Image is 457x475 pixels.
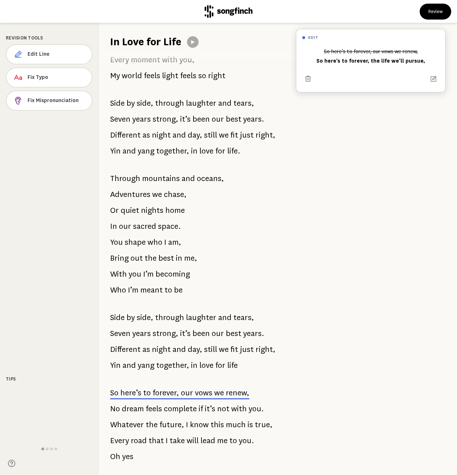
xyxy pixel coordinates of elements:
[145,251,157,265] span: the
[230,128,238,142] span: fit
[122,449,133,464] span: yes
[159,417,184,432] span: future,
[211,417,224,432] span: this
[110,417,144,432] span: Whatever
[110,112,130,126] span: Seven
[158,219,181,234] span: space.
[204,128,217,142] span: still
[146,402,162,416] span: feels
[132,326,151,341] span: years
[195,387,212,398] span: vows
[140,283,163,297] span: meant
[110,326,130,341] span: Seven
[142,128,150,142] span: as
[181,387,193,398] span: our
[122,68,142,83] span: world
[132,112,151,126] span: years
[6,35,92,41] div: Revision Tools
[173,128,186,142] span: and
[186,96,216,110] span: laughter
[226,417,246,432] span: much
[144,68,160,83] span: feels
[243,112,264,126] span: years.
[226,112,241,126] span: best
[230,342,238,357] span: fit
[188,128,202,142] span: day,
[153,112,178,126] span: strong,
[308,35,318,40] h6: edit
[164,235,166,249] span: I
[162,52,178,67] span: with
[165,283,172,297] span: to
[197,171,224,186] span: oceans,
[186,310,216,325] span: laughter
[110,251,129,265] span: Bring
[122,144,136,158] span: and
[420,4,451,20] button: Review
[110,267,127,281] span: With
[110,144,121,158] span: Yin
[110,358,121,373] span: Yin
[158,251,174,265] span: best
[146,417,158,432] span: the
[186,417,188,432] span: I
[180,112,191,126] span: it’s
[119,219,131,234] span: our
[6,67,92,88] button: Fix Typo
[110,342,141,357] span: Different
[162,68,178,83] span: light
[214,387,224,398] span: we
[192,326,210,341] span: been
[255,417,273,432] span: true,
[218,310,232,325] span: and
[184,251,197,265] span: me,
[28,74,86,81] span: Fix Typo
[174,283,183,297] span: be
[190,417,209,432] span: know
[165,203,185,218] span: home
[180,326,191,341] span: it’s
[170,433,185,448] span: take
[137,96,153,110] span: side,
[138,144,154,158] span: yang
[130,251,143,265] span: out
[110,171,140,186] span: Through
[187,433,199,448] span: will
[126,310,135,325] span: by
[110,402,120,416] span: No
[240,342,254,357] span: just
[226,387,249,398] span: renew,
[192,112,210,126] span: been
[125,235,146,249] span: shape
[110,235,123,249] span: You
[239,433,254,448] span: you.
[28,97,86,104] span: Fix Mispronunciation
[110,68,120,83] span: My
[28,51,86,58] span: Edit Line
[155,310,184,325] span: through
[227,358,238,373] span: life
[110,433,129,448] span: Every
[110,310,125,325] span: Side
[110,52,129,67] span: Every
[166,433,168,448] span: I
[143,267,154,281] span: I’m
[110,96,125,110] span: Side
[138,358,154,373] span: yang
[248,417,253,432] span: is
[218,96,232,110] span: and
[191,144,198,158] span: in
[255,342,275,357] span: right,
[137,310,153,325] span: side,
[208,68,225,83] span: right
[152,342,171,357] span: night
[240,128,254,142] span: just
[110,219,117,234] span: In
[122,358,136,373] span: and
[217,433,228,448] span: me
[204,342,217,357] span: still
[156,358,189,373] span: together,
[212,326,224,341] span: our
[142,342,150,357] span: as
[199,402,203,416] span: if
